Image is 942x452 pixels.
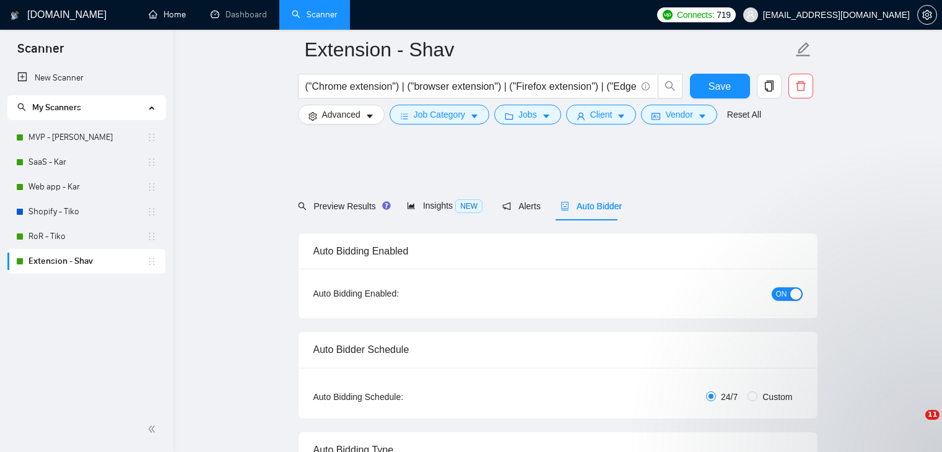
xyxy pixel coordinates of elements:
[505,111,513,121] span: folder
[663,10,673,20] img: upwork-logo.png
[298,105,385,124] button: settingAdvancedcaret-down
[7,175,165,199] li: Web app - Kar
[147,182,157,192] span: holder
[7,224,165,249] li: RoR - Tiko
[7,66,165,90] li: New Scanner
[147,423,160,435] span: double-left
[28,150,147,175] a: SaaS - Kar
[147,256,157,266] span: holder
[211,9,267,20] a: dashboardDashboard
[690,74,750,98] button: Save
[455,199,482,213] span: NEW
[470,111,479,121] span: caret-down
[900,410,930,440] iframe: Intercom live chat
[149,9,186,20] a: homeHome
[518,108,537,121] span: Jobs
[407,201,416,210] span: area-chart
[322,108,360,121] span: Advanced
[617,111,626,121] span: caret-down
[305,34,793,65] input: Scanner name...
[292,9,338,20] a: searchScanner
[746,11,755,19] span: user
[698,111,707,121] span: caret-down
[789,80,813,92] span: delete
[308,111,317,121] span: setting
[652,111,660,121] span: idcard
[313,390,476,404] div: Auto Bidding Schedule:
[7,150,165,175] li: SaaS - Kar
[717,8,730,22] span: 719
[665,108,692,121] span: Vendor
[313,287,476,300] div: Auto Bidding Enabled:
[658,74,683,98] button: search
[542,111,551,121] span: caret-down
[407,201,482,211] span: Insights
[17,102,81,113] span: My Scanners
[788,74,813,98] button: delete
[28,249,147,274] a: Extension - Shav
[757,80,781,92] span: copy
[7,199,165,224] li: Shopify - Tiko
[305,79,636,94] input: Search Freelance Jobs...
[28,224,147,249] a: RoR - Tiko
[502,201,541,211] span: Alerts
[313,332,803,367] div: Auto Bidder Schedule
[28,199,147,224] a: Shopify - Tiko
[17,103,26,111] span: search
[917,5,937,25] button: setting
[298,202,307,211] span: search
[381,200,392,211] div: Tooltip anchor
[7,40,74,66] span: Scanner
[28,175,147,199] a: Web app - Kar
[776,287,787,301] span: ON
[414,108,465,121] span: Job Category
[677,8,714,22] span: Connects:
[400,111,409,121] span: bars
[590,108,613,121] span: Client
[642,82,650,90] span: info-circle
[147,207,157,217] span: holder
[11,6,19,25] img: logo
[502,202,511,211] span: notification
[147,133,157,142] span: holder
[147,232,157,241] span: holder
[918,10,936,20] span: setting
[7,249,165,274] li: Extension - Shav
[757,74,782,98] button: copy
[658,80,682,92] span: search
[32,102,81,113] span: My Scanners
[147,157,157,167] span: holder
[917,10,937,20] a: setting
[390,105,489,124] button: barsJob Categorycaret-down
[298,201,387,211] span: Preview Results
[709,79,731,94] span: Save
[7,125,165,150] li: MVP - Kar
[577,111,585,121] span: user
[313,233,803,269] div: Auto Bidding Enabled
[17,66,155,90] a: New Scanner
[28,125,147,150] a: MVP - [PERSON_NAME]
[494,105,561,124] button: folderJobscaret-down
[795,41,811,58] span: edit
[925,410,940,420] span: 11
[727,108,761,121] a: Reset All
[365,111,374,121] span: caret-down
[641,105,717,124] button: idcardVendorcaret-down
[560,201,622,211] span: Auto Bidder
[560,202,569,211] span: robot
[566,105,637,124] button: userClientcaret-down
